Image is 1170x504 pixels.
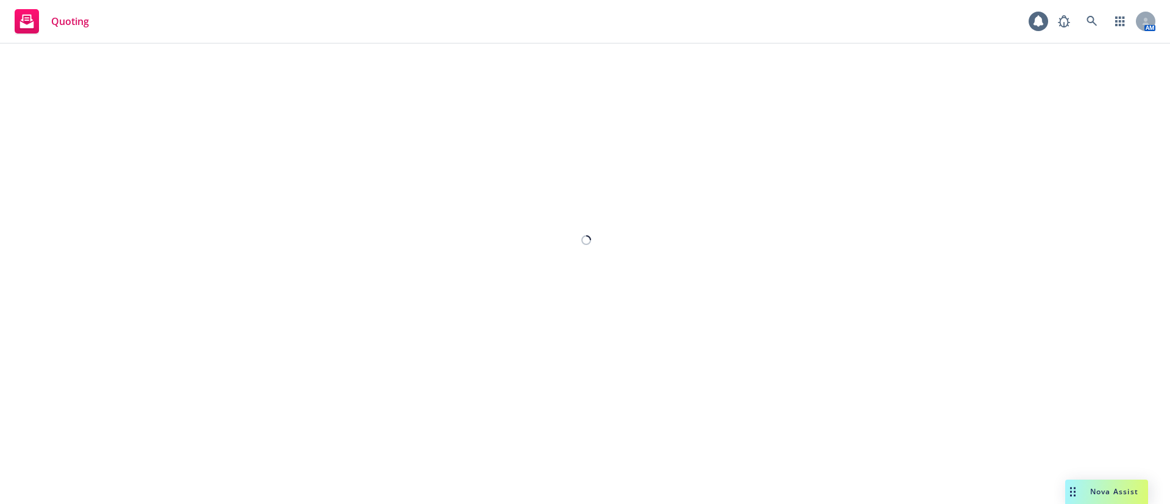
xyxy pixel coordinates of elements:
[10,4,94,38] a: Quoting
[1052,9,1076,34] a: Report a Bug
[1090,486,1138,497] span: Nova Assist
[1080,9,1104,34] a: Search
[1108,9,1132,34] a: Switch app
[1065,480,1080,504] div: Drag to move
[51,16,89,26] span: Quoting
[1065,480,1148,504] button: Nova Assist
